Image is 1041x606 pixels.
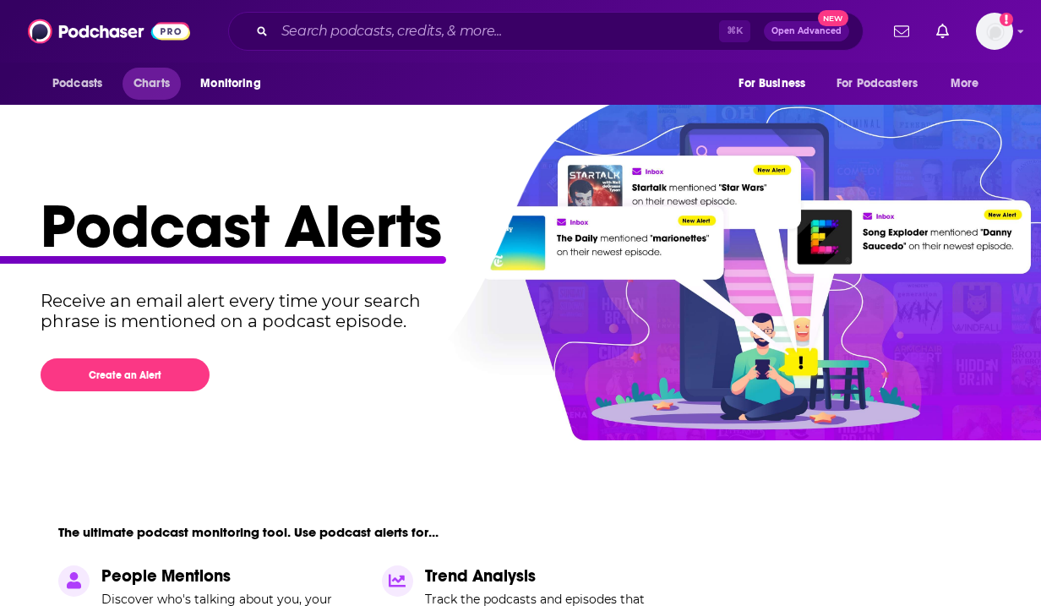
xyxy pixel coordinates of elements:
[41,291,452,331] p: Receive an email alert every time your search phrase is mentioned on a podcast episode.
[939,68,1000,100] button: open menu
[719,20,750,42] span: ⌘ K
[52,72,102,96] span: Podcasts
[976,13,1013,50] img: User Profile
[739,72,805,96] span: For Business
[228,12,864,51] div: Search podcasts, credits, & more...
[41,189,987,264] h1: Podcast Alerts
[188,68,282,100] button: open menu
[1000,13,1013,26] svg: Add a profile image
[275,18,719,45] input: Search podcasts, credits, & more...
[425,565,685,587] p: Trend Analysis
[41,358,210,391] button: Create an Alert
[101,565,362,587] p: People Mentions
[200,72,260,96] span: Monitoring
[887,17,916,46] a: Show notifications dropdown
[123,68,180,100] a: Charts
[771,27,842,35] span: Open Advanced
[826,68,942,100] button: open menu
[764,21,849,41] button: Open AdvancedNew
[41,68,124,100] button: open menu
[134,72,170,96] span: Charts
[929,17,956,46] a: Show notifications dropdown
[976,13,1013,50] button: Show profile menu
[58,524,439,540] p: The ultimate podcast monitoring tool. Use podcast alerts for...
[727,68,826,100] button: open menu
[837,72,918,96] span: For Podcasters
[818,10,848,26] span: New
[28,15,190,47] img: Podchaser - Follow, Share and Rate Podcasts
[976,13,1013,50] span: Logged in as gabriellaippaso
[951,72,979,96] span: More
